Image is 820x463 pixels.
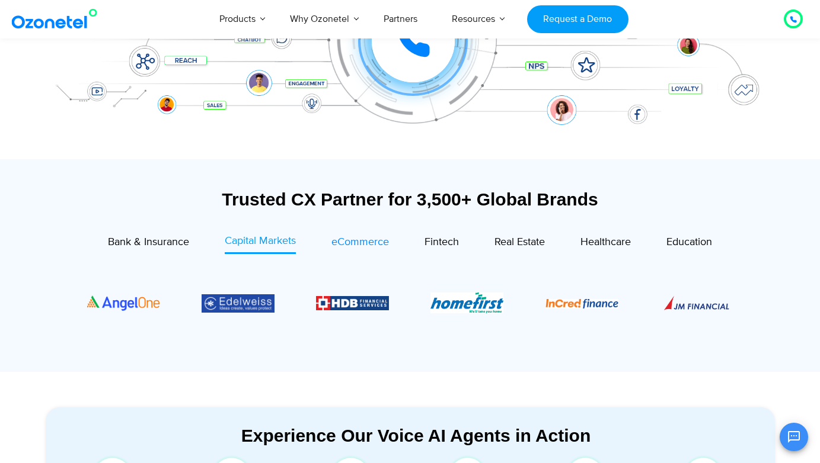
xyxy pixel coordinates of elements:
[425,233,459,254] a: Fintech
[425,236,459,249] span: Fintech
[580,236,631,249] span: Healthcare
[494,233,545,254] a: Real Estate
[666,236,712,249] span: Education
[331,236,389,249] span: eCommerce
[494,236,545,249] span: Real Estate
[87,266,733,339] div: Image Carousel
[108,233,189,254] a: Bank & Insurance
[666,233,712,254] a: Education
[108,236,189,249] span: Bank & Insurance
[46,189,775,210] div: Trusted CX Partner for 3,500+ Global Brands
[780,423,808,451] button: Open chat
[580,233,631,254] a: Healthcare
[527,5,628,33] a: Request a Demo
[225,234,296,247] span: Capital Markets
[225,233,296,254] a: Capital Markets
[58,425,775,446] div: Experience Our Voice AI Agents in Action
[331,233,389,254] a: eCommerce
